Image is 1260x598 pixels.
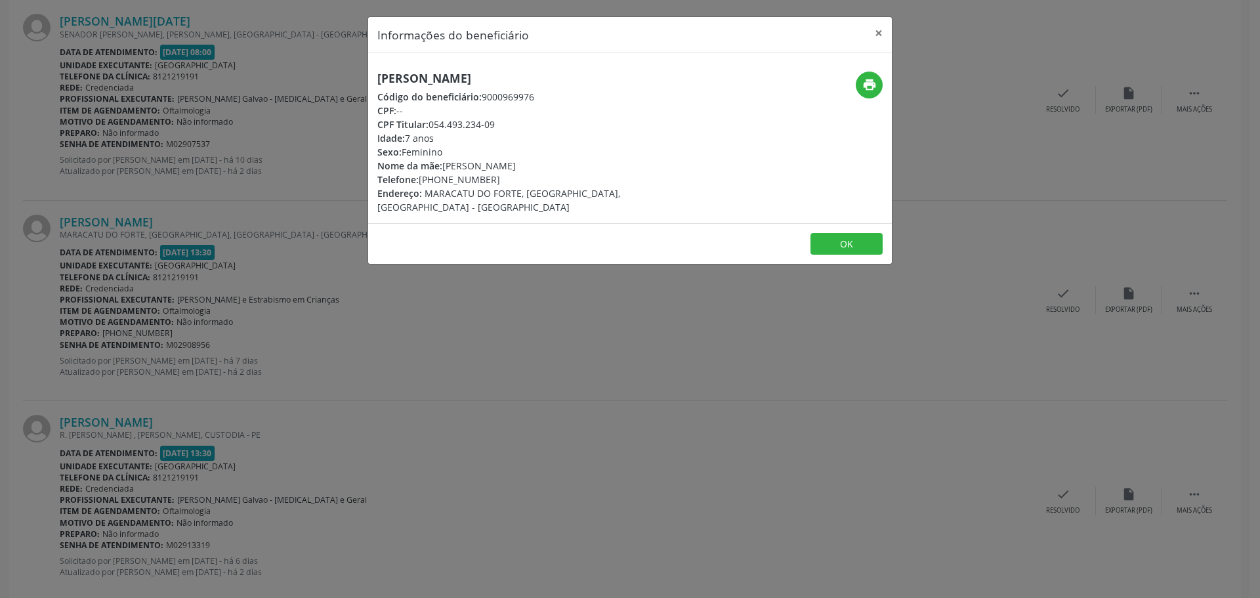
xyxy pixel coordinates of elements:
[377,72,708,85] h5: [PERSON_NAME]
[377,26,529,43] h5: Informações do beneficiário
[856,72,883,98] button: print
[377,187,422,200] span: Endereço:
[377,118,429,131] span: CPF Titular:
[377,104,396,117] span: CPF:
[377,132,405,144] span: Idade:
[377,173,708,186] div: [PHONE_NUMBER]
[377,131,708,145] div: 7 anos
[810,233,883,255] button: OK
[377,159,708,173] div: [PERSON_NAME]
[377,104,708,117] div: --
[377,90,708,104] div: 9000969976
[866,17,892,49] button: Close
[377,146,402,158] span: Sexo:
[377,145,708,159] div: Feminino
[377,160,442,172] span: Nome da mãe:
[377,91,482,103] span: Código do beneficiário:
[862,77,877,92] i: print
[377,173,419,186] span: Telefone:
[377,187,620,213] span: MARACATU DO FORTE, [GEOGRAPHIC_DATA], [GEOGRAPHIC_DATA] - [GEOGRAPHIC_DATA]
[377,117,708,131] div: 054.493.234-09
